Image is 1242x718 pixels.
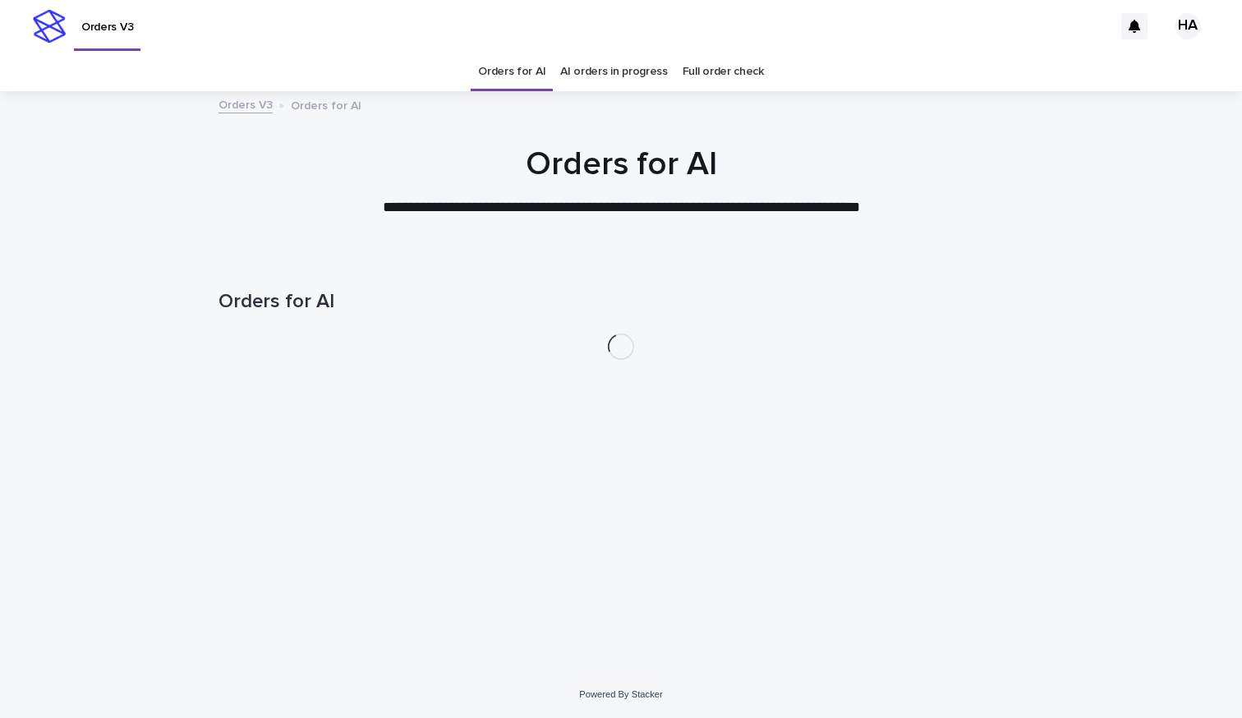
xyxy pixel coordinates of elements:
img: stacker-logo-s-only.png [33,10,66,43]
a: Powered By Stacker [579,689,662,699]
h1: Orders for AI [218,290,1023,314]
a: Orders for AI [478,53,545,91]
h1: Orders for AI [218,145,1023,184]
p: Orders for AI [291,95,361,113]
div: HA [1175,13,1201,39]
a: Full order check [683,53,764,91]
a: Orders V3 [218,94,273,113]
a: AI orders in progress [560,53,668,91]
